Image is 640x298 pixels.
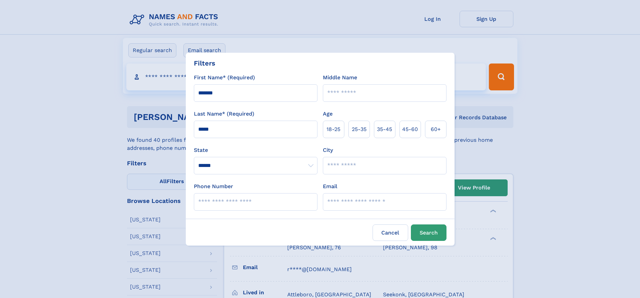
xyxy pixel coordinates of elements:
[323,146,333,154] label: City
[194,58,215,68] div: Filters
[373,224,408,241] label: Cancel
[352,125,367,133] span: 25‑35
[194,182,233,190] label: Phone Number
[327,125,340,133] span: 18‑25
[194,110,254,118] label: Last Name* (Required)
[402,125,418,133] span: 45‑60
[194,146,317,154] label: State
[431,125,441,133] span: 60+
[323,182,337,190] label: Email
[411,224,446,241] button: Search
[194,74,255,82] label: First Name* (Required)
[377,125,392,133] span: 35‑45
[323,74,357,82] label: Middle Name
[323,110,333,118] label: Age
